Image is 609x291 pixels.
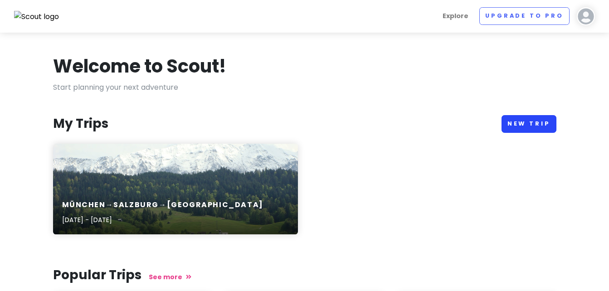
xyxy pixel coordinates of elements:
p: Start planning your next adventure [53,82,556,93]
a: See more [149,272,191,281]
a: New Trip [502,115,556,133]
img: User profile [577,7,595,25]
a: Explore [439,7,472,25]
h3: My Trips [53,116,108,132]
h6: München→Salzburg→[GEOGRAPHIC_DATA] [62,200,263,210]
h1: Welcome to Scout! [53,54,226,78]
a: Upgrade to Pro [479,7,570,25]
a: forest with mountain backgroundMünchen→Salzburg→[GEOGRAPHIC_DATA][DATE] - [DATE] [53,144,298,234]
p: [DATE] - [DATE] [62,215,263,225]
h3: Popular Trips [53,267,556,283]
img: Scout logo [14,11,59,23]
